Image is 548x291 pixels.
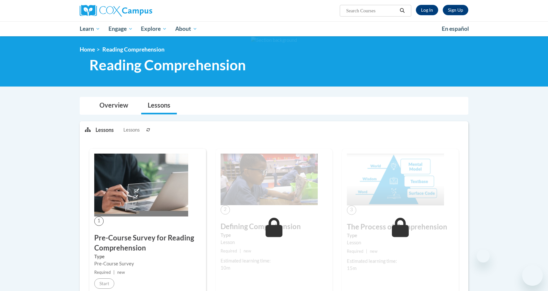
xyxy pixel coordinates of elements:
[117,270,125,275] span: new
[221,205,230,215] span: 2
[123,126,140,134] span: Lessons
[80,46,95,53] a: Home
[221,249,237,253] span: Required
[347,222,454,232] h3: The Process of Comprehension
[347,154,444,205] img: Course Image
[221,154,318,205] img: Course Image
[96,126,114,134] p: Lessons
[347,232,454,239] label: Type
[89,56,246,74] span: Reading Comprehension
[94,260,201,267] div: Pre-Course Survey
[80,25,100,33] span: Learn
[94,216,104,226] span: 1
[94,154,188,216] img: Course Image
[75,21,104,36] a: Learn
[221,239,327,246] div: Lesson
[244,249,251,253] span: new
[137,21,171,36] a: Explore
[141,25,167,33] span: Explore
[442,25,469,32] span: En español
[443,5,468,15] a: Register
[175,25,197,33] span: About
[113,270,115,275] span: |
[221,222,327,232] h3: Defining Comprehension
[347,265,357,271] span: 15m
[93,97,135,114] a: Overview
[70,21,478,36] div: Main menu
[171,21,201,36] a: About
[240,249,241,253] span: |
[370,249,378,254] span: new
[366,249,367,254] span: |
[94,233,201,253] h3: Pre-Course Survey for Reading Comprehension
[94,253,201,260] label: Type
[141,97,177,114] a: Lessons
[347,258,454,265] div: Estimated learning time:
[108,25,133,33] span: Engage
[251,37,297,44] img: Section background
[438,22,473,36] a: En español
[397,7,407,15] button: Search
[347,205,356,215] span: 3
[80,5,152,17] img: Cox Campus
[346,7,397,15] input: Search Courses
[104,21,137,36] a: Engage
[347,239,454,246] div: Lesson
[221,257,327,264] div: Estimated learning time:
[94,270,111,275] span: Required
[522,265,543,286] iframe: Button to launch messaging window
[221,265,230,271] span: 10m
[94,278,114,289] button: Start
[477,250,490,262] iframe: Close message
[347,249,363,254] span: Required
[221,232,327,239] label: Type
[102,46,165,53] span: Reading Comprehension
[416,5,438,15] a: Log In
[80,5,203,17] a: Cox Campus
